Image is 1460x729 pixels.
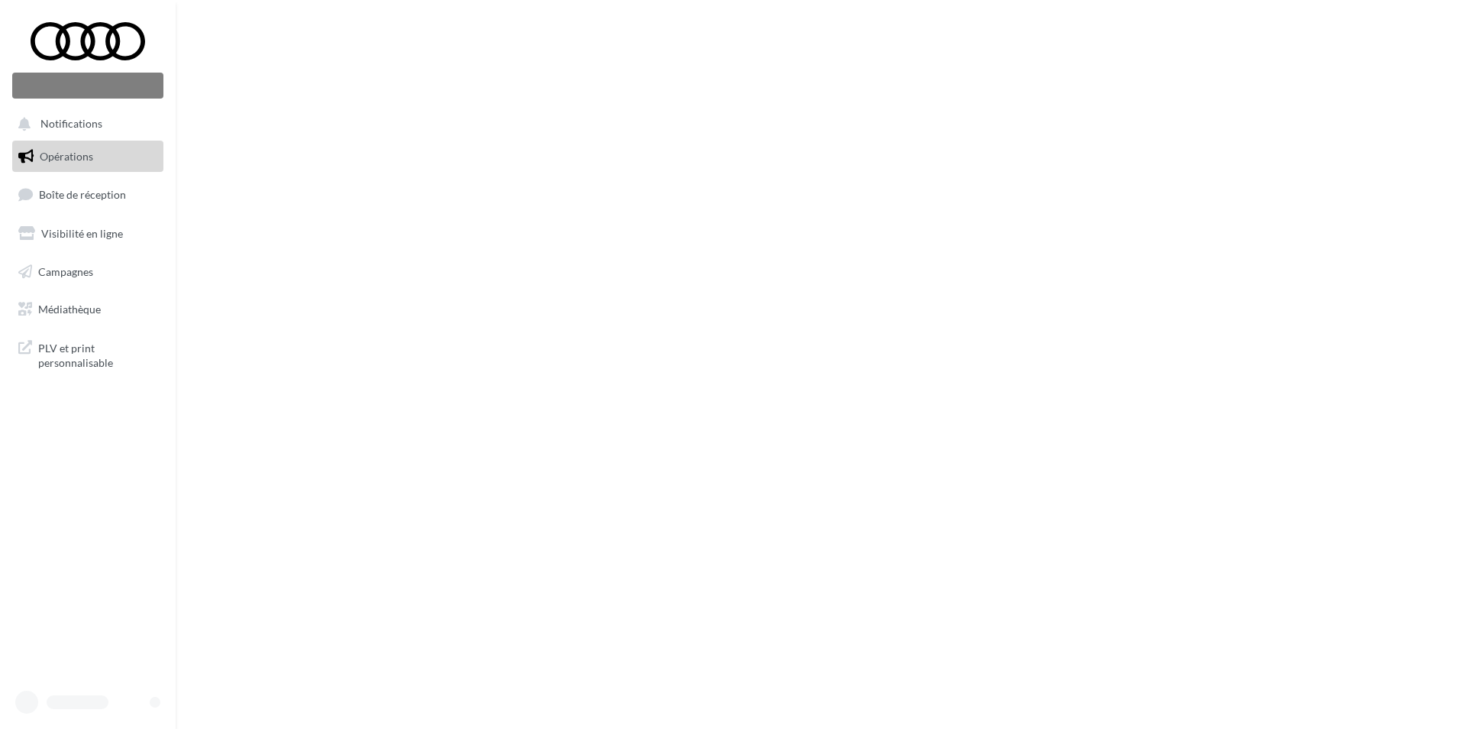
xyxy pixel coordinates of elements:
a: Médiathèque [9,293,166,326]
span: Visibilité en ligne [41,227,123,240]
span: Notifications [40,118,102,131]
a: PLV et print personnalisable [9,332,166,377]
span: PLV et print personnalisable [38,338,157,371]
span: Boîte de réception [39,188,126,201]
a: Campagnes [9,256,166,288]
span: Médiathèque [38,303,101,316]
a: Opérations [9,141,166,173]
span: Opérations [40,150,93,163]
span: Campagnes [38,264,93,277]
a: Visibilité en ligne [9,218,166,250]
div: Nouvelle campagne [12,73,163,99]
a: Boîte de réception [9,178,166,211]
